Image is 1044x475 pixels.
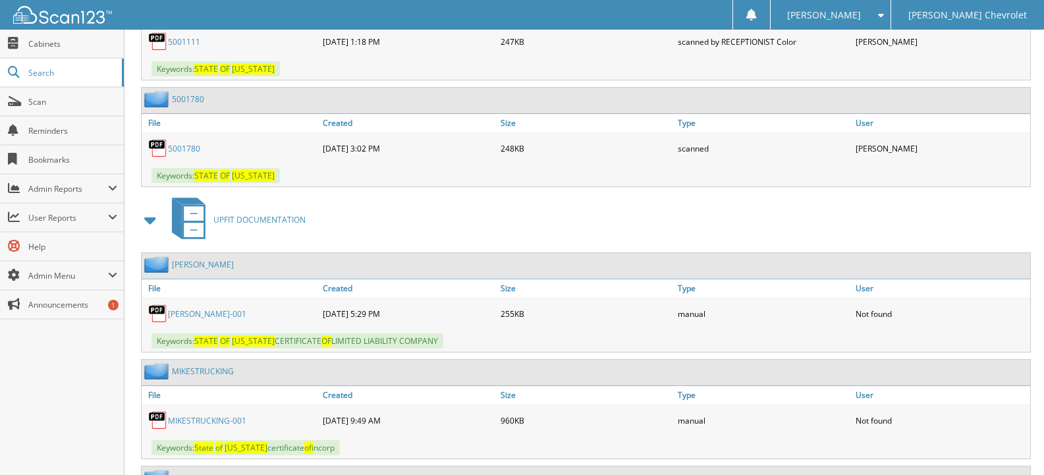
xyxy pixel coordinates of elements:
[142,386,319,404] a: File
[319,279,497,297] a: Created
[151,440,340,455] span: Keywords: certificate incorp
[148,410,168,430] img: PDF.png
[172,366,234,377] a: MIKESTRUCKING
[220,335,230,347] span: OF
[148,304,168,323] img: PDF.png
[28,96,117,107] span: Scan
[213,214,306,225] span: UPFIT DOCUMENTATION
[144,91,172,107] img: folder2.png
[28,125,117,136] span: Reminders
[497,28,675,55] div: 247KB
[319,135,497,161] div: [DATE] 3:02 PM
[28,67,115,78] span: Search
[151,168,280,183] span: Keywords:
[319,386,497,404] a: Created
[497,135,675,161] div: 248KB
[144,363,172,379] img: folder2.png
[497,386,675,404] a: Size
[232,63,275,74] span: [US_STATE]
[674,386,852,404] a: Type
[497,114,675,132] a: Size
[28,241,117,252] span: Help
[148,138,168,158] img: PDF.png
[497,279,675,297] a: Size
[194,63,218,74] span: STATE
[172,259,234,270] a: [PERSON_NAME]
[168,415,246,426] a: MIKESTRUCKING-001
[28,154,117,165] span: Bookmarks
[142,114,319,132] a: File
[319,28,497,55] div: [DATE] 1:18 PM
[151,61,280,76] span: Keywords:
[319,407,497,433] div: [DATE] 9:49 AM
[168,308,246,320] a: [PERSON_NAME]-001
[674,28,852,55] div: scanned by RECEPTIONIST Color
[908,11,1027,19] span: [PERSON_NAME] Chevrolet
[28,299,117,310] span: Announcements
[194,335,218,347] span: STATE
[220,170,230,181] span: OF
[28,183,108,194] span: Admin Reports
[28,270,108,281] span: Admin Menu
[304,442,314,453] span: of
[321,335,331,347] span: OF
[674,114,852,132] a: Type
[787,11,861,19] span: [PERSON_NAME]
[319,300,497,327] div: [DATE] 5:29 PM
[852,386,1030,404] a: User
[852,407,1030,433] div: Not found
[674,300,852,327] div: manual
[497,407,675,433] div: 960KB
[148,32,168,51] img: PDF.png
[215,442,223,453] span: of
[674,135,852,161] div: scanned
[13,6,112,24] img: scan123-logo-white.svg
[168,36,200,47] a: 5001111
[852,279,1030,297] a: User
[28,212,108,223] span: User Reports
[168,143,200,154] a: 5001780
[144,256,172,273] img: folder2.png
[852,135,1030,161] div: [PERSON_NAME]
[164,194,306,246] a: UPFIT DOCUMENTATION
[220,63,230,74] span: OF
[225,442,267,453] span: [US_STATE]
[852,300,1030,327] div: Not found
[852,28,1030,55] div: [PERSON_NAME]
[108,300,119,310] div: 1
[232,335,275,347] span: [US_STATE]
[28,38,117,49] span: Cabinets
[319,114,497,132] a: Created
[172,94,204,105] a: 5001780
[674,407,852,433] div: manual
[194,170,218,181] span: STATE
[497,300,675,327] div: 255KB
[194,442,213,453] span: State
[674,279,852,297] a: Type
[852,114,1030,132] a: User
[151,333,443,349] span: Keywords: CERTIFICATE LIMITED LIABILITY COMPANY
[142,279,319,297] a: File
[232,170,275,181] span: [US_STATE]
